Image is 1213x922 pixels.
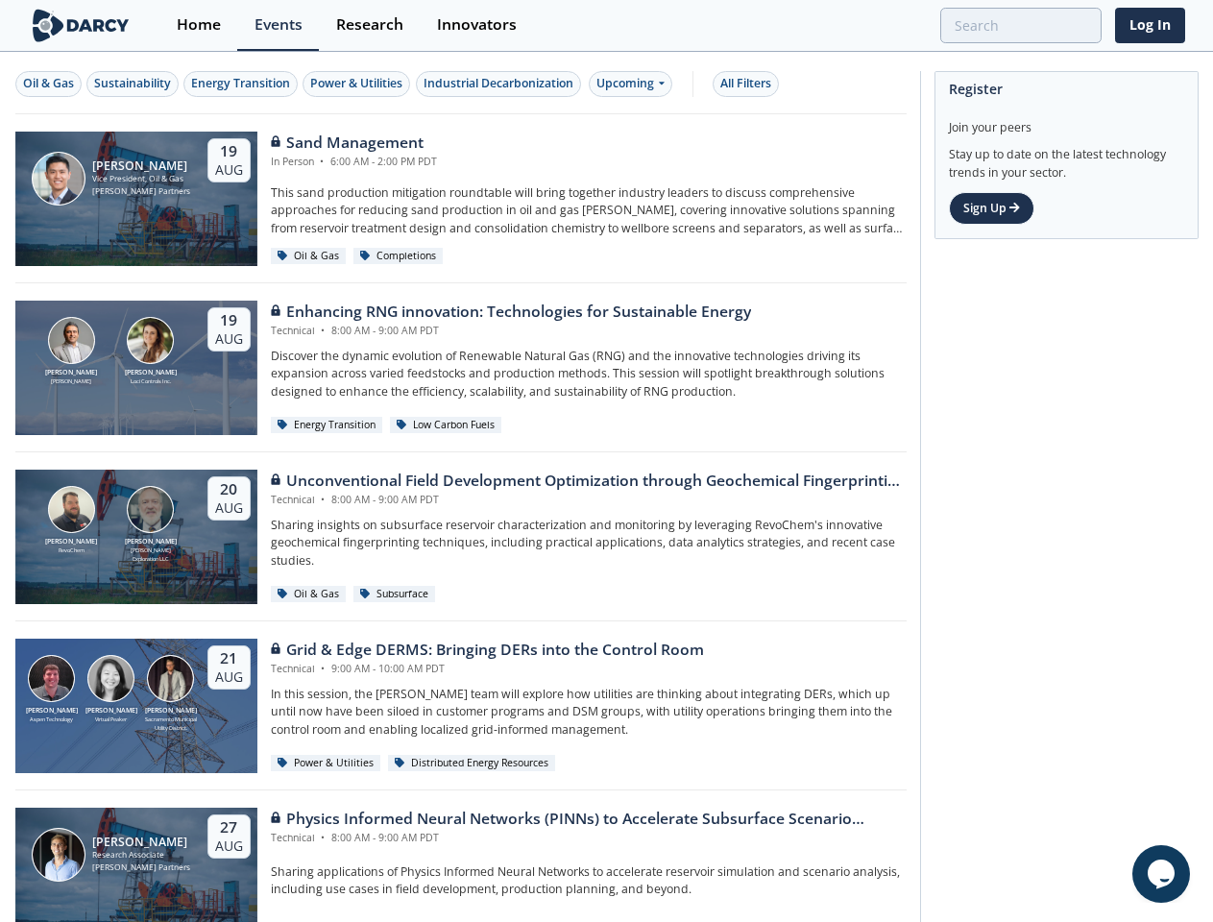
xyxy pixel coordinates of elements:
[271,686,907,739] p: In this session, the [PERSON_NAME] team will explore how utilities are thinking about integrating...
[15,639,907,773] a: Jonathan Curtis [PERSON_NAME] Aspen Technology Brenda Chew [PERSON_NAME] Virtual Peaker Yevgeniy ...
[92,836,190,849] div: [PERSON_NAME]
[949,192,1034,225] a: Sign Up
[318,831,328,844] span: •
[271,755,381,772] div: Power & Utilities
[310,75,402,92] div: Power & Utilities
[949,72,1184,106] div: Register
[1115,8,1185,43] a: Log In
[41,537,101,547] div: [PERSON_NAME]
[388,755,556,772] div: Distributed Energy Resources
[92,849,190,861] div: Research Associate
[82,706,141,716] div: [PERSON_NAME]
[215,668,243,686] div: Aug
[29,9,133,42] img: logo-wide.svg
[86,71,179,97] button: Sustainability
[127,317,174,364] img: Nicole Neff
[940,8,1102,43] input: Advanced Search
[318,493,328,506] span: •
[215,818,243,837] div: 27
[48,317,95,364] img: Amir Akbari
[215,142,243,161] div: 19
[317,155,328,168] span: •
[303,71,410,97] button: Power & Utilities
[28,655,75,702] img: Jonathan Curtis
[22,716,82,723] div: Aspen Technology
[949,136,1184,182] div: Stay up to date on the latest technology trends in your sector.
[92,173,190,185] div: Vice President, Oil & Gas
[271,639,704,662] div: Grid & Edge DERMS: Bringing DERs into the Control Room
[255,17,303,33] div: Events
[1132,845,1194,903] iframe: chat widget
[271,493,907,508] div: Technical 8:00 AM - 9:00 AM PDT
[121,377,181,385] div: Loci Controls Inc.
[353,248,444,265] div: Completions
[416,71,581,97] button: Industrial Decarbonization
[271,470,907,493] div: Unconventional Field Development Optimization through Geochemical Fingerprinting Technology
[271,301,751,324] div: Enhancing RNG innovation: Technologies for Sustainable Energy
[121,546,181,563] div: [PERSON_NAME] Exploration LLC
[271,155,437,170] div: In Person 6:00 AM - 2:00 PM PDT
[32,152,85,206] img: Ron Sasaki
[949,106,1184,136] div: Join your peers
[177,17,221,33] div: Home
[41,546,101,554] div: RevoChem
[437,17,517,33] div: Innovators
[15,301,907,435] a: Amir Akbari [PERSON_NAME] [PERSON_NAME] Nicole Neff [PERSON_NAME] Loci Controls Inc. 19 Aug Enhan...
[271,348,907,400] p: Discover the dynamic evolution of Renewable Natural Gas (RNG) and the innovative technologies dri...
[713,71,779,97] button: All Filters
[82,716,141,723] div: Virtual Peaker
[271,808,907,831] div: Physics Informed Neural Networks (PINNs) to Accelerate Subsurface Scenario Analysis
[215,499,243,517] div: Aug
[271,417,383,434] div: Energy Transition
[92,861,190,874] div: [PERSON_NAME] Partners
[271,863,907,899] p: Sharing applications of Physics Informed Neural Networks to accelerate reservoir simulation and s...
[215,161,243,179] div: Aug
[92,185,190,198] div: [PERSON_NAME] Partners
[215,480,243,499] div: 20
[271,517,907,570] p: Sharing insights on subsurface reservoir characterization and monitoring by leveraging RevoChem's...
[336,17,403,33] div: Research
[424,75,573,92] div: Industrial Decarbonization
[271,248,347,265] div: Oil & Gas
[121,368,181,378] div: [PERSON_NAME]
[41,368,101,378] div: [PERSON_NAME]
[15,71,82,97] button: Oil & Gas
[271,324,751,339] div: Technical 8:00 AM - 9:00 AM PDT
[271,132,437,155] div: Sand Management
[92,159,190,173] div: [PERSON_NAME]
[271,184,907,237] p: This sand production mitigation roundtable will bring together industry leaders to discuss compre...
[271,586,347,603] div: Oil & Gas
[141,706,201,716] div: [PERSON_NAME]
[215,649,243,668] div: 21
[318,324,328,337] span: •
[127,486,174,533] img: John Sinclair
[183,71,298,97] button: Energy Transition
[15,470,907,604] a: Bob Aylsworth [PERSON_NAME] RevoChem John Sinclair [PERSON_NAME] [PERSON_NAME] Exploration LLC 20...
[720,75,771,92] div: All Filters
[48,486,95,533] img: Bob Aylsworth
[318,662,328,675] span: •
[271,662,704,677] div: Technical 9:00 AM - 10:00 AM PDT
[141,716,201,732] div: Sacramento Municipal Utility District.
[215,311,243,330] div: 19
[191,75,290,92] div: Energy Transition
[353,586,436,603] div: Subsurface
[32,828,85,882] img: Juan Mayol
[22,706,82,716] div: [PERSON_NAME]
[215,837,243,855] div: Aug
[87,655,134,702] img: Brenda Chew
[121,537,181,547] div: [PERSON_NAME]
[215,330,243,348] div: Aug
[271,831,907,846] div: Technical 8:00 AM - 9:00 AM PDT
[589,71,672,97] div: Upcoming
[94,75,171,92] div: Sustainability
[41,377,101,385] div: [PERSON_NAME]
[390,417,502,434] div: Low Carbon Fuels
[23,75,74,92] div: Oil & Gas
[147,655,194,702] img: Yevgeniy Postnov
[15,132,907,266] a: Ron Sasaki [PERSON_NAME] Vice President, Oil & Gas [PERSON_NAME] Partners 19 Aug Sand Management ...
